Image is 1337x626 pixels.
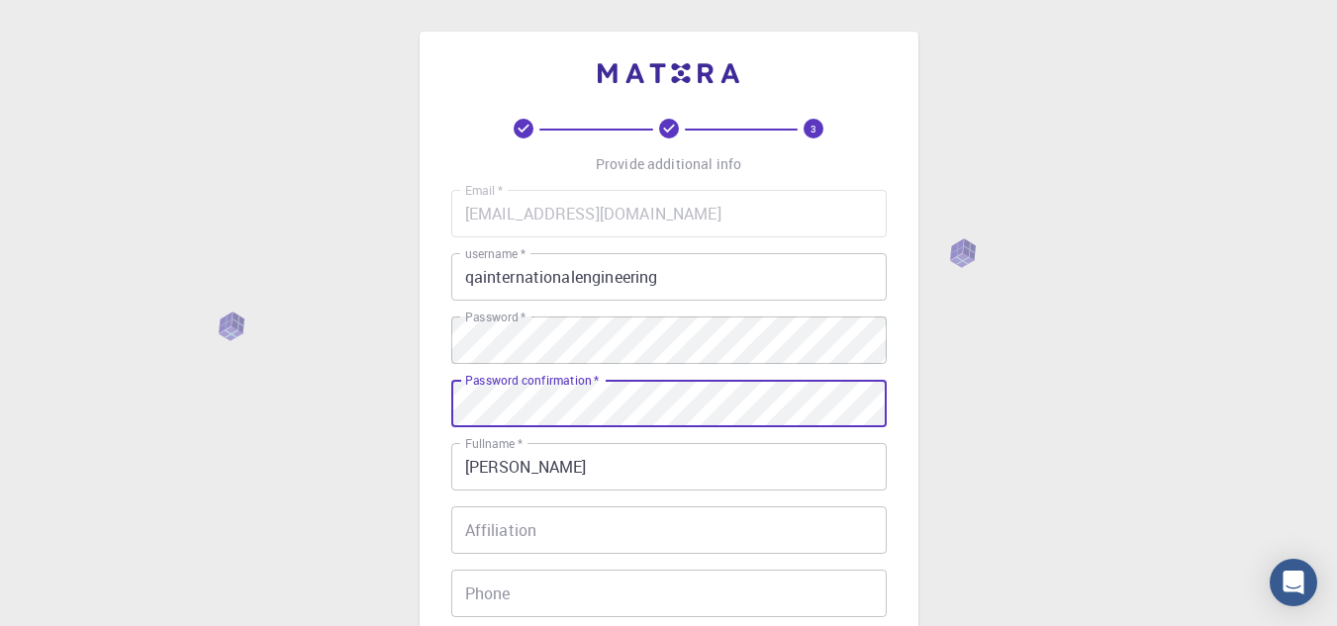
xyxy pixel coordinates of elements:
p: Provide additional info [596,154,741,174]
label: Password confirmation [465,372,599,389]
label: Email [465,182,503,199]
div: Open Intercom Messenger [1270,559,1317,606]
label: username [465,245,525,262]
label: Fullname [465,435,523,452]
text: 3 [811,122,816,135]
label: Password [465,309,525,325]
